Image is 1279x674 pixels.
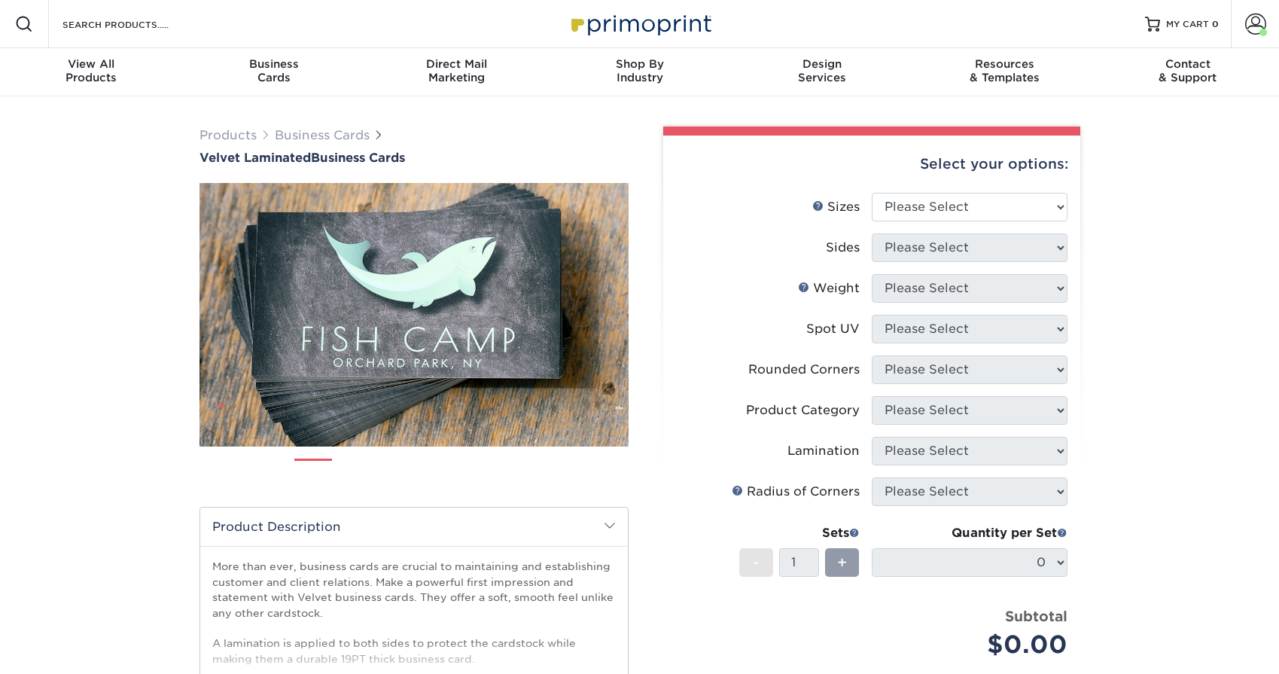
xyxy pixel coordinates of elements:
span: Direct Mail [365,57,548,71]
a: DesignServices [731,48,914,96]
a: Business Cards [275,128,370,142]
strong: Subtotal [1005,608,1067,624]
div: Services [731,57,914,84]
div: Select your options: [675,136,1068,193]
a: Shop ByIndustry [548,48,731,96]
div: Weight [798,279,860,297]
a: Velvet LaminatedBusiness Cards [199,151,629,165]
div: Lamination [787,442,860,460]
span: MY CART [1166,18,1209,31]
img: Business Cards 03 [395,453,433,490]
div: Marketing [365,57,548,84]
h1: Business Cards [199,151,629,165]
div: Sizes [812,198,860,216]
img: Velvet Laminated 01 [199,100,629,529]
h2: Product Description [200,508,628,546]
div: Quantity per Set [872,524,1067,542]
span: + [837,551,847,574]
div: & Support [1096,57,1279,84]
input: SEARCH PRODUCTS..... [61,15,208,33]
div: Rounded Corners [748,361,860,379]
span: Design [731,57,914,71]
span: - [753,551,760,574]
img: Business Cards 04 [446,453,483,490]
span: Contact [1096,57,1279,71]
span: Velvet Laminated [199,151,311,165]
div: Radius of Corners [732,483,860,501]
span: 0 [1212,19,1219,29]
div: Sides [826,239,860,257]
div: Product Category [746,401,860,419]
div: Spot UV [806,320,860,338]
img: Business Cards 01 [294,453,332,491]
div: Sets [739,524,860,542]
span: Shop By [548,57,731,71]
img: Business Cards 02 [345,453,382,490]
a: Products [199,128,257,142]
div: & Templates [914,57,1097,84]
div: $0.00 [883,627,1067,663]
div: Cards [183,57,366,84]
a: BusinessCards [183,48,366,96]
a: Contact& Support [1096,48,1279,96]
div: Industry [548,57,731,84]
span: Resources [914,57,1097,71]
img: Business Cards 05 [496,453,534,490]
span: Business [183,57,366,71]
img: Primoprint [565,8,715,40]
a: Resources& Templates [914,48,1097,96]
a: Direct MailMarketing [365,48,548,96]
